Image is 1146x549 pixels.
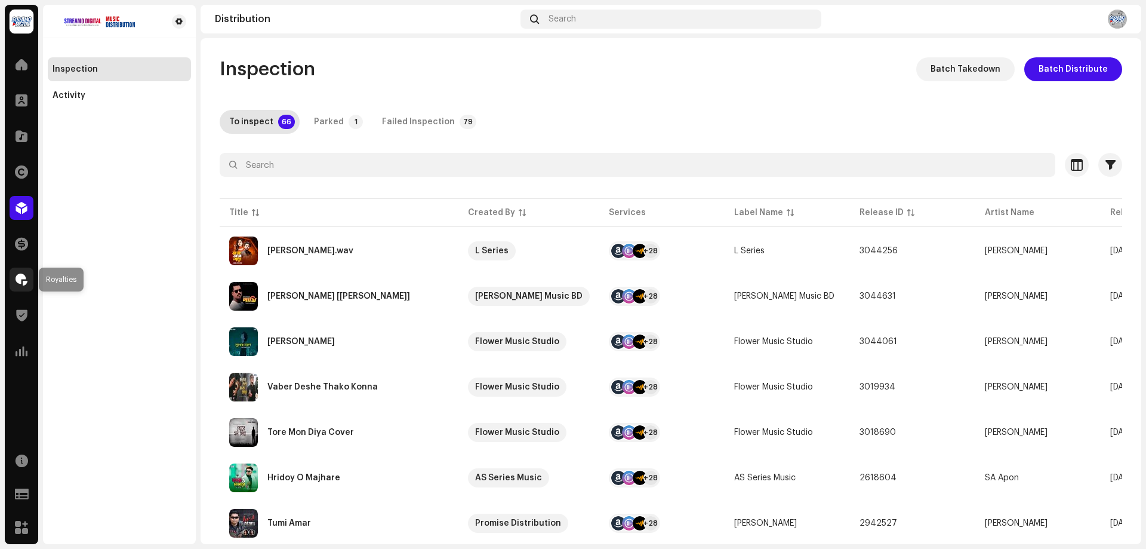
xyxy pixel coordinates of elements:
[985,519,1048,527] div: [PERSON_NAME]
[931,57,1000,81] span: Batch Takedown
[734,292,840,300] span: Sangita Music BD
[267,474,340,482] div: Hridoy O Majhare
[860,247,898,255] span: 3044256
[475,332,559,351] div: Flower Music Studio
[53,91,85,100] div: Activity
[985,292,1048,300] div: [PERSON_NAME]
[985,474,1019,482] div: SA Apon
[53,65,98,74] div: Inspection
[860,474,897,482] span: 2618604
[860,292,896,300] span: 3044631
[468,468,590,487] span: AS Series Music
[734,474,840,482] span: AS Series Music
[460,115,476,129] p-badge: 79
[229,509,258,538] img: 00681638-8f3d-4cdf-b816-7feda7cf3ed0
[1110,383,1135,391] span: Sep 29, 2025
[267,292,410,300] div: Pakhi [Pakhi]
[229,282,258,311] img: 47ce262b-29f3-4693-8cd8-5131653a0138
[860,338,897,346] span: 3044061
[860,207,904,219] div: Release ID
[10,10,33,33] img: 002d0b7e-39bb-449f-ae97-086db32edbb7
[48,84,191,108] re-m-nav-item: Activity
[53,14,153,29] img: bacda259-2751-43f5-8ab8-01aaca367b49
[643,425,658,440] div: +28
[314,110,344,134] div: Parked
[229,373,258,401] img: bdfa4f23-9e6a-4568-990f-73fefa9494cd
[475,287,583,306] div: [PERSON_NAME] Music BD
[468,514,590,533] span: Promise Distribution
[860,428,896,437] span: 3018690
[468,332,590,351] span: Flower Music Studio
[734,207,783,219] div: Label Name
[734,292,834,300] div: [PERSON_NAME] Music BD
[985,338,1048,346] div: [PERSON_NAME]
[549,14,576,24] span: Search
[734,338,813,346] div: Flower Music Studio
[278,115,295,129] p-badge: 66
[267,338,335,346] div: Sukher Moron
[1039,57,1108,81] span: Batch Distribute
[1108,10,1127,29] img: 52737189-99ea-4cd9-8b24-1a83512747b3
[475,514,561,533] div: Promise Distribution
[468,378,590,397] span: Flower Music Studio
[985,428,1048,437] div: [PERSON_NAME]
[734,383,840,391] span: Flower Music Studio
[985,383,1091,391] span: Bulbul Ahmed
[220,153,1055,177] input: Search
[734,247,765,255] div: L Series
[643,516,658,530] div: +28
[475,241,509,260] div: L Series
[734,474,796,482] div: AS Series Music
[734,428,813,437] div: Flower Music Studio
[475,378,559,397] div: Flower Music Studio
[468,423,590,442] span: Flower Music Studio
[349,115,363,129] p-badge: 1
[643,380,658,394] div: +28
[734,428,840,437] span: Flower Music Studio
[985,292,1091,300] span: Ibrahim Babu
[267,428,354,437] div: Tore Mon Diya Cover
[475,423,559,442] div: Flower Music Studio
[1110,292,1135,300] span: Oct 5, 2025
[229,237,258,265] img: 88e99311-aa06-4019-a5b3-fdd7ecaccffe
[985,338,1091,346] span: Shahin Bondhu
[860,383,895,391] span: 3019934
[643,471,658,485] div: +28
[643,289,658,303] div: +28
[985,247,1048,255] div: [PERSON_NAME]
[985,247,1091,255] span: JH MUNNA
[468,241,590,260] span: L Series
[382,110,455,134] div: Failed Inspection
[985,383,1048,391] div: [PERSON_NAME]
[734,338,840,346] span: Flower Music Studio
[734,519,797,527] div: [PERSON_NAME]
[229,464,258,492] img: b17889ce-c602-4bae-913f-7a911b49bf7b
[267,519,311,527] div: Tumi Amar
[985,474,1091,482] span: SA Apon
[734,383,813,391] div: Flower Music Studio
[734,519,840,527] span: J Alam
[229,110,273,134] div: To inspect
[267,383,378,391] div: Vaber Deshe Thako Konna
[229,327,258,356] img: a6c0b306-934e-4371-9401-4a5ff624b090
[215,14,516,24] div: Distribution
[475,468,542,487] div: AS Series Music
[1110,338,1135,346] span: Oct 4, 2025
[220,57,315,81] span: Inspection
[267,247,353,255] div: Maya Maya Laghe.wav
[985,519,1091,527] span: J Alam
[468,287,590,306] span: Sangita Music BD
[229,418,258,447] img: b3e98329-ff5d-4419-b423-35cab404647a
[1110,428,1135,437] span: Sep 28, 2025
[643,244,658,258] div: +28
[734,247,840,255] span: L Series
[48,57,191,81] re-m-nav-item: Inspection
[916,57,1015,81] button: Batch Takedown
[1110,247,1135,255] span: Oct 4, 2025
[468,207,515,219] div: Created By
[985,428,1091,437] span: Shahin Bondhu
[229,207,248,219] div: Title
[1024,57,1122,81] button: Batch Distribute
[1110,474,1135,482] span: Jan 14, 2025
[860,519,897,527] span: 2942527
